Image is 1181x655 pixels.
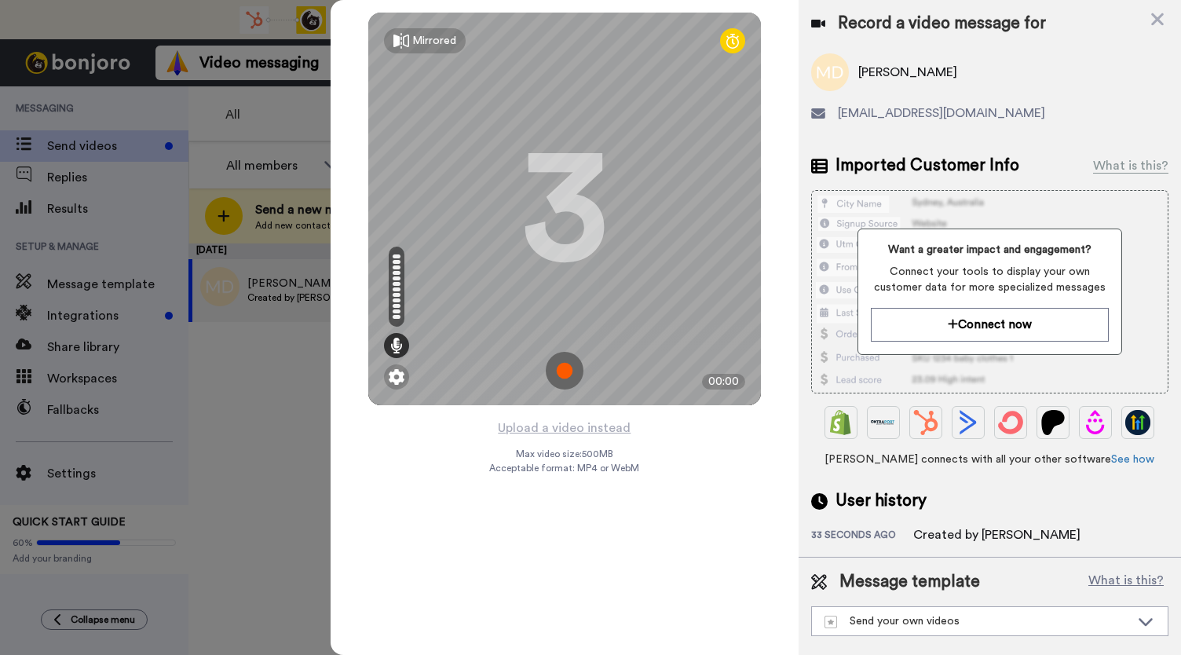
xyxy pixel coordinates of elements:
span: User history [835,489,927,513]
img: ic_gear.svg [389,369,404,385]
span: Want a greater impact and engagement? [871,242,1109,258]
div: 33 seconds ago [811,529,913,544]
button: What is this? [1084,570,1168,594]
div: What is this? [1093,156,1168,175]
img: Ontraport [871,410,896,435]
a: See how [1111,454,1154,465]
img: demo-template.svg [825,616,837,628]
img: Patreon [1040,410,1066,435]
img: GoHighLevel [1125,410,1150,435]
span: [PERSON_NAME] connects with all your other software [811,452,1168,467]
div: 3 [521,150,608,268]
span: Max video size: 500 MB [516,448,613,460]
span: Connect your tools to display your own customer data for more specialized messages [871,264,1109,295]
span: Message template [839,570,980,594]
img: ActiveCampaign [956,410,981,435]
img: Shopify [828,410,854,435]
button: Connect now [871,308,1109,342]
div: Created by [PERSON_NAME] [913,525,1080,544]
div: Send your own videos [825,613,1130,629]
div: 00:00 [702,374,745,390]
button: Upload a video instead [493,418,635,438]
img: Drip [1083,410,1108,435]
img: ConvertKit [998,410,1023,435]
span: Acceptable format: MP4 or WebM [489,462,639,474]
img: Hubspot [913,410,938,435]
img: ic_record_start.svg [546,352,583,390]
span: Imported Customer Info [835,154,1019,177]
